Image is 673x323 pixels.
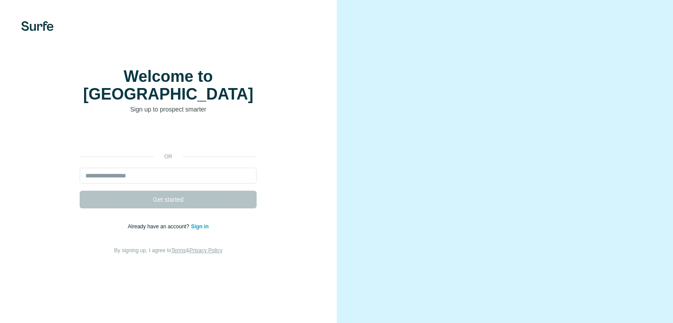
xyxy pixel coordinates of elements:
[75,127,261,146] iframe: Knop Inloggen met Google
[191,223,209,230] a: Sign in
[189,247,223,254] a: Privacy Policy
[21,21,54,31] img: Surfe's logo
[80,68,257,103] h1: Welcome to [GEOGRAPHIC_DATA]
[128,223,191,230] span: Already have an account?
[171,247,186,254] a: Terms
[114,247,223,254] span: By signing up, I agree to &
[154,153,182,161] p: or
[80,105,257,114] p: Sign up to prospect smarter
